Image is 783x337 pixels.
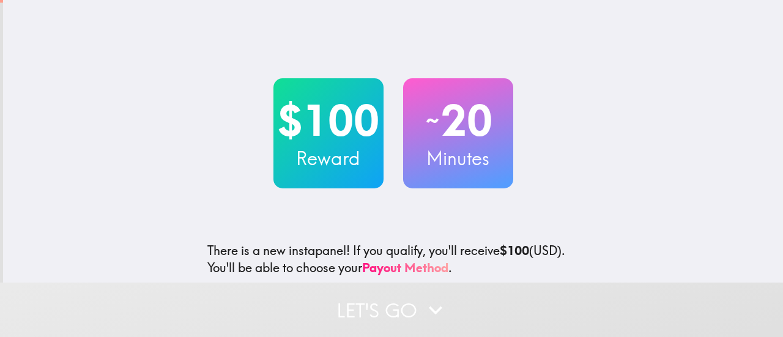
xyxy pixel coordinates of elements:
a: Payout Method [362,260,448,275]
span: ~ [424,102,441,139]
h2: 20 [403,95,513,146]
b: $100 [500,243,529,258]
h3: Reward [273,146,384,171]
h2: $100 [273,95,384,146]
h3: Minutes [403,146,513,171]
span: There is a new instapanel! [207,243,350,258]
p: If you qualify, you'll receive (USD) . You'll be able to choose your . [207,242,579,276]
